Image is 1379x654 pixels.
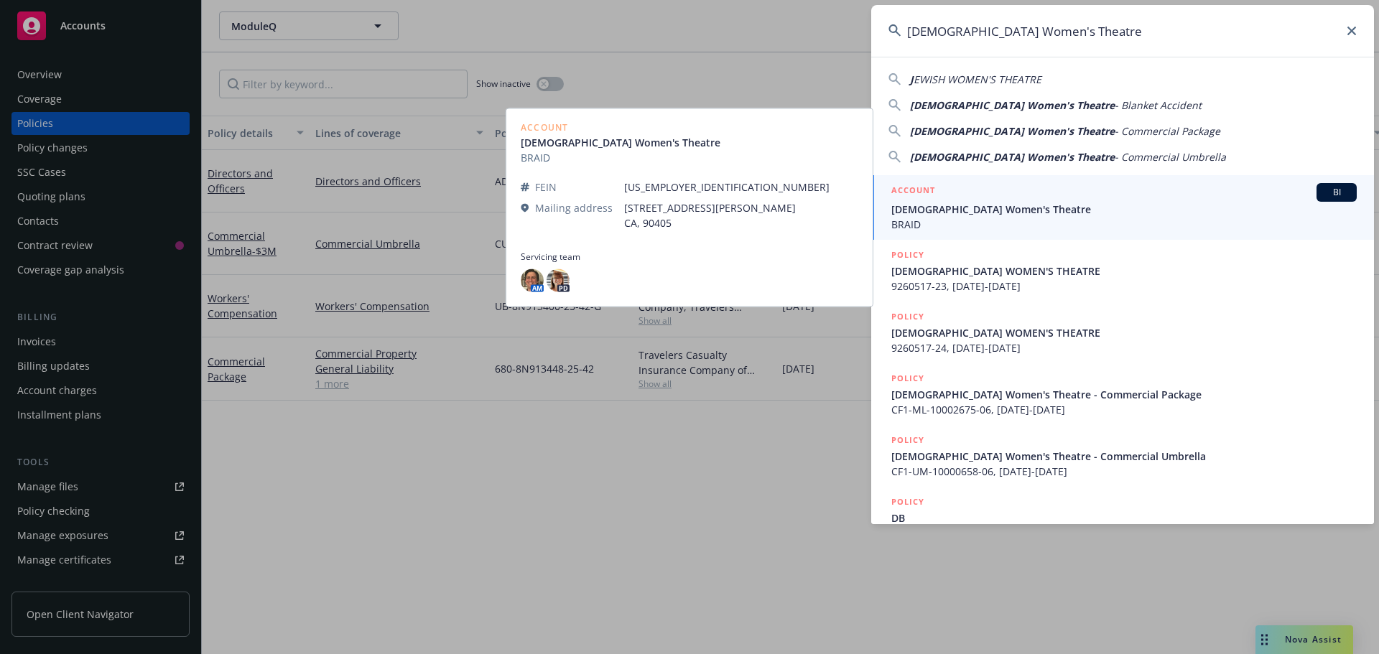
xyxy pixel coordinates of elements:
[871,302,1374,363] a: POLICY[DEMOGRAPHIC_DATA] WOMEN'S THEATRE9260517-24, [DATE]-[DATE]
[871,487,1374,548] a: POLICYDB
[891,402,1357,417] span: CF1-ML-10002675-06, [DATE]-[DATE]
[891,263,1357,279] span: [DEMOGRAPHIC_DATA] WOMEN'S THEATRE
[891,217,1357,232] span: BRAID
[910,98,1115,112] span: [DEMOGRAPHIC_DATA] Women's Theatre
[910,124,1115,138] span: [DEMOGRAPHIC_DATA] Women's Theatre
[914,73,1041,86] span: EWISH WOMEN'S THEATRE
[891,248,924,262] h5: POLICY
[891,510,1357,525] span: DB
[1115,150,1226,164] span: - Commercial Umbrella
[871,175,1374,240] a: ACCOUNTBI[DEMOGRAPHIC_DATA] Women's TheatreBRAID
[891,279,1357,294] span: 9260517-23, [DATE]-[DATE]
[891,340,1357,355] span: 9260517-24, [DATE]-[DATE]
[891,202,1357,217] span: [DEMOGRAPHIC_DATA] Women's Theatre
[910,73,914,86] span: J
[891,449,1357,464] span: [DEMOGRAPHIC_DATA] Women's Theatre - Commercial Umbrella
[891,464,1357,479] span: CF1-UM-10000658-06, [DATE]-[DATE]
[1115,98,1202,112] span: - Blanket Accident
[871,5,1374,57] input: Search...
[891,387,1357,402] span: [DEMOGRAPHIC_DATA] Women's Theatre - Commercial Package
[871,425,1374,487] a: POLICY[DEMOGRAPHIC_DATA] Women's Theatre - Commercial UmbrellaCF1-UM-10000658-06, [DATE]-[DATE]
[871,240,1374,302] a: POLICY[DEMOGRAPHIC_DATA] WOMEN'S THEATRE9260517-23, [DATE]-[DATE]
[1115,124,1220,138] span: - Commercial Package
[1322,186,1351,199] span: BI
[891,309,924,324] h5: POLICY
[891,325,1357,340] span: [DEMOGRAPHIC_DATA] WOMEN'S THEATRE
[910,150,1115,164] span: [DEMOGRAPHIC_DATA] Women's Theatre
[891,183,935,200] h5: ACCOUNT
[891,433,924,447] h5: POLICY
[871,363,1374,425] a: POLICY[DEMOGRAPHIC_DATA] Women's Theatre - Commercial PackageCF1-ML-10002675-06, [DATE]-[DATE]
[891,371,924,386] h5: POLICY
[891,495,924,509] h5: POLICY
